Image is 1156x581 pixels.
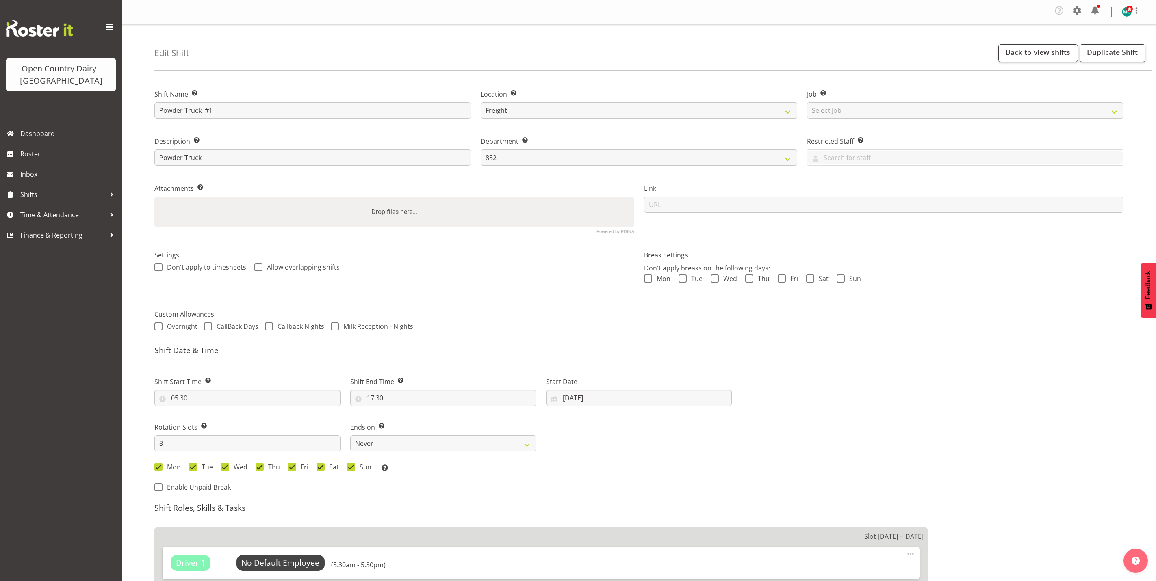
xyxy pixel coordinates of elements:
[154,390,341,406] input: Click to select...
[229,463,247,471] span: Wed
[262,263,340,271] span: Allow overlapping shifts
[264,463,280,471] span: Thu
[296,463,308,471] span: Fri
[719,274,737,283] span: Wed
[20,127,118,140] span: Dashboard
[687,274,703,283] span: Tue
[350,422,536,432] label: Ends on
[807,151,1123,164] input: Search for staff
[273,322,324,330] span: Callback Nights
[644,263,1124,273] p: Don't apply breaks on the following days:
[154,149,471,166] input: Description
[154,309,1123,319] label: Custom Allowances
[753,274,770,283] span: Thu
[355,463,371,471] span: Sun
[1122,7,1132,17] img: michael-campbell11468.jpg
[368,204,421,220] label: Drop files here...
[163,463,181,471] span: Mon
[6,20,73,37] img: Rosterit website logo
[154,48,189,58] h4: Edit Shift
[325,463,339,471] span: Sat
[350,390,536,406] input: Click to select...
[163,322,197,330] span: Overnight
[596,230,634,233] a: Powered by PQINA
[154,102,471,119] input: Shift Name
[20,148,118,160] span: Roster
[339,322,413,330] span: Milk Reception - Nights
[644,197,1124,213] input: URL
[546,377,732,387] label: Start Date
[331,561,386,569] h6: (5:30am - 5:30pm)
[814,274,829,283] span: Sat
[176,557,205,569] span: Driver 1
[1132,557,1140,565] img: help-xxl-2.png
[197,463,213,471] span: Tue
[20,209,106,221] span: Time & Attendance
[163,483,231,491] span: Enable Unpaid Break
[807,136,1123,146] label: Restricted Staff
[20,229,106,241] span: Finance & Reporting
[154,503,1123,515] h4: Shift Roles, Skills & Tasks
[20,168,118,180] span: Inbox
[154,435,341,451] input: E.g. 7
[154,89,471,99] label: Shift Name
[1141,263,1156,318] button: Feedback - Show survey
[163,263,246,271] span: Don't apply to timesheets
[481,89,797,99] label: Location
[154,136,471,146] label: Description
[350,377,536,387] label: Shift End Time
[212,322,258,330] span: CallBack Days
[241,557,319,568] span: No Default Employee
[786,274,798,283] span: Fri
[20,188,106,201] span: Shifts
[154,184,634,193] label: Attachments
[1080,44,1145,62] a: Duplicate Shift
[481,136,797,146] label: Department
[998,44,1078,62] a: Back to view shifts
[644,250,1124,260] label: Break Settings
[644,184,1124,193] label: Link
[652,274,670,283] span: Mon
[807,89,1123,99] label: Job
[845,274,861,283] span: Sun
[1145,271,1152,299] span: Feedback
[864,531,924,541] p: Slot [DATE] - [DATE]
[14,63,108,87] div: Open Country Dairy - [GEOGRAPHIC_DATA]
[154,422,341,432] label: Rotation Slots
[154,250,634,260] label: Settings
[154,346,1123,357] h4: Shift Date & Time
[154,377,341,387] label: Shift Start Time
[546,390,732,406] input: Click to select...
